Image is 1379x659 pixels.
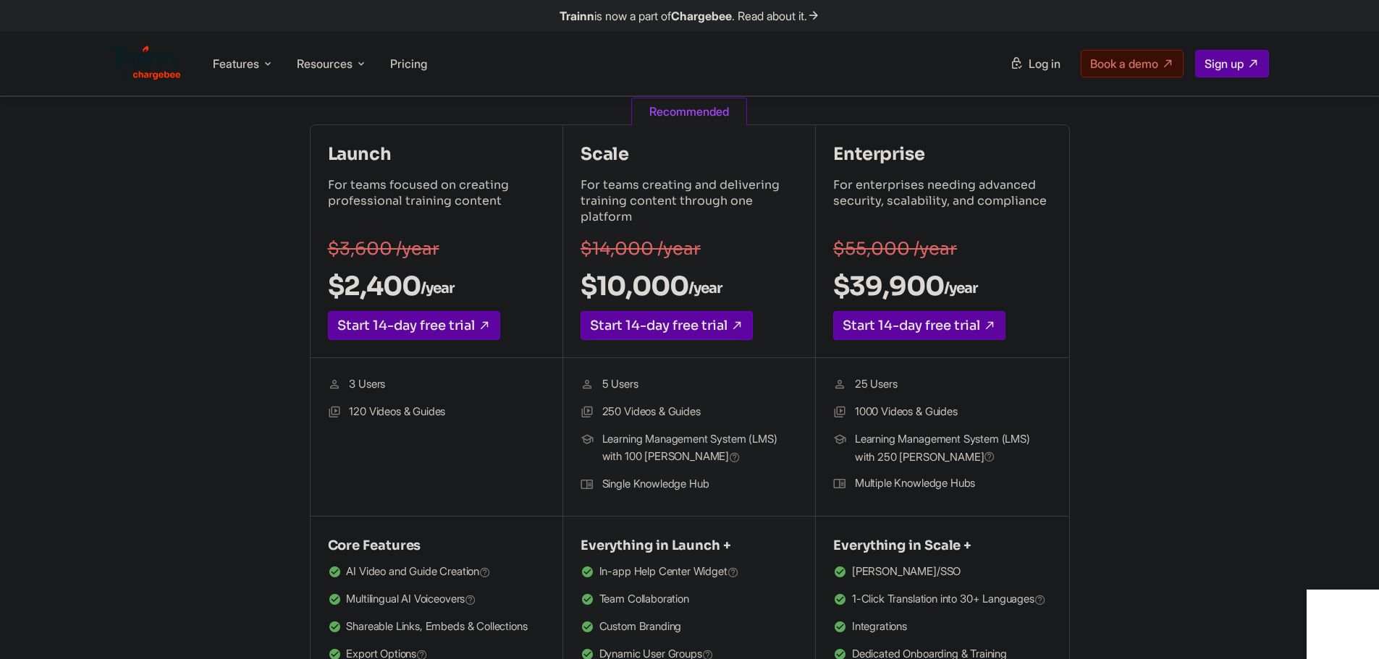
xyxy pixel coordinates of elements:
[833,375,1051,394] li: 25 Users
[1205,56,1244,71] span: Sign up
[297,56,353,72] span: Resources
[1029,56,1060,71] span: Log in
[855,430,1051,466] span: Learning Management System (LMS) with 250 [PERSON_NAME]
[328,238,439,260] s: $3,600 /year
[833,270,1051,302] h2: $39,900
[833,475,1051,493] li: Multiple Knowledge Hubs
[581,375,798,394] li: 5 Users
[346,590,476,609] span: Multilingual AI Voiceovers
[631,98,747,125] span: Recommended
[833,403,1051,422] li: 1000 Videos & Guides
[602,430,798,467] span: Learning Management System (LMS) with 100 [PERSON_NAME]
[581,177,798,228] p: For teams creating and delivering training content through one platform
[1001,51,1069,77] a: Log in
[833,143,1051,166] h4: Enterprise
[833,563,1051,582] li: [PERSON_NAME]/SSO
[581,311,753,340] a: Start 14-day free trial
[852,590,1046,609] span: 1-Click Translation into 30+ Languages
[560,9,594,23] b: Trainn
[671,9,732,23] b: Chargebee
[328,403,545,422] li: 120 Videos & Guides
[111,46,182,80] img: Trainn Logo
[581,534,798,557] h5: Everything in Launch +
[581,475,798,494] li: Single Knowledge Hub
[581,403,798,422] li: 250 Videos & Guides
[833,311,1005,340] a: Start 14-day free trial
[328,311,500,340] a: Start 14-day free trial
[1090,56,1158,71] span: Book a demo
[328,375,545,394] li: 3 Users
[581,590,798,609] li: Team Collaboration
[833,177,1051,228] p: For enterprises needing advanced security, scalability, and compliance
[833,534,1051,557] h5: Everything in Scale +
[328,143,545,166] h4: Launch
[328,270,545,302] h2: $2,400
[390,56,427,71] a: Pricing
[1307,590,1379,659] iframe: Chat Widget
[421,279,454,297] sub: /year
[581,270,798,302] h2: $10,000
[944,279,977,297] sub: /year
[328,618,545,637] li: Shareable Links, Embeds & Collections
[688,279,722,297] sub: /year
[346,563,491,582] span: AI Video and Guide Creation
[213,56,259,72] span: Features
[599,563,739,582] span: In-app Help Center Widget
[581,238,701,260] s: $14,000 /year
[581,618,798,637] li: Custom Branding
[328,534,545,557] h5: Core Features
[328,177,545,228] p: For teams focused on creating professional training content
[833,618,1051,637] li: Integrations
[1195,50,1269,77] a: Sign up
[581,143,798,166] h4: Scale
[1081,50,1184,77] a: Book a demo
[833,238,957,260] s: $55,000 /year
